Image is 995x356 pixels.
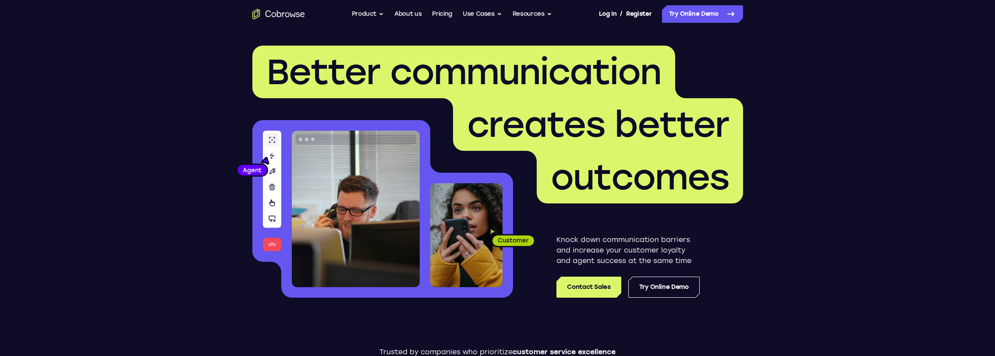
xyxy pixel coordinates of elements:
a: About us [394,5,421,23]
button: Use Cases [463,5,502,23]
a: Try Online Demo [628,277,700,298]
button: Resources [513,5,552,23]
span: outcomes [551,156,729,198]
span: / [620,9,623,19]
a: Contact Sales [556,277,621,298]
button: Product [352,5,384,23]
span: Better communication [266,51,661,93]
a: Register [626,5,652,23]
a: Pricing [432,5,452,23]
span: creates better [467,103,729,146]
p: Knock down communication barriers and increase your customer loyalty and agent success at the sam... [556,235,700,266]
span: customer service excellence [513,348,616,356]
img: A customer holding their phone [430,183,503,287]
a: Go to the home page [252,9,305,19]
a: Try Online Demo [662,5,743,23]
img: A customer support agent talking on the phone [292,131,420,287]
a: Log In [599,5,616,23]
